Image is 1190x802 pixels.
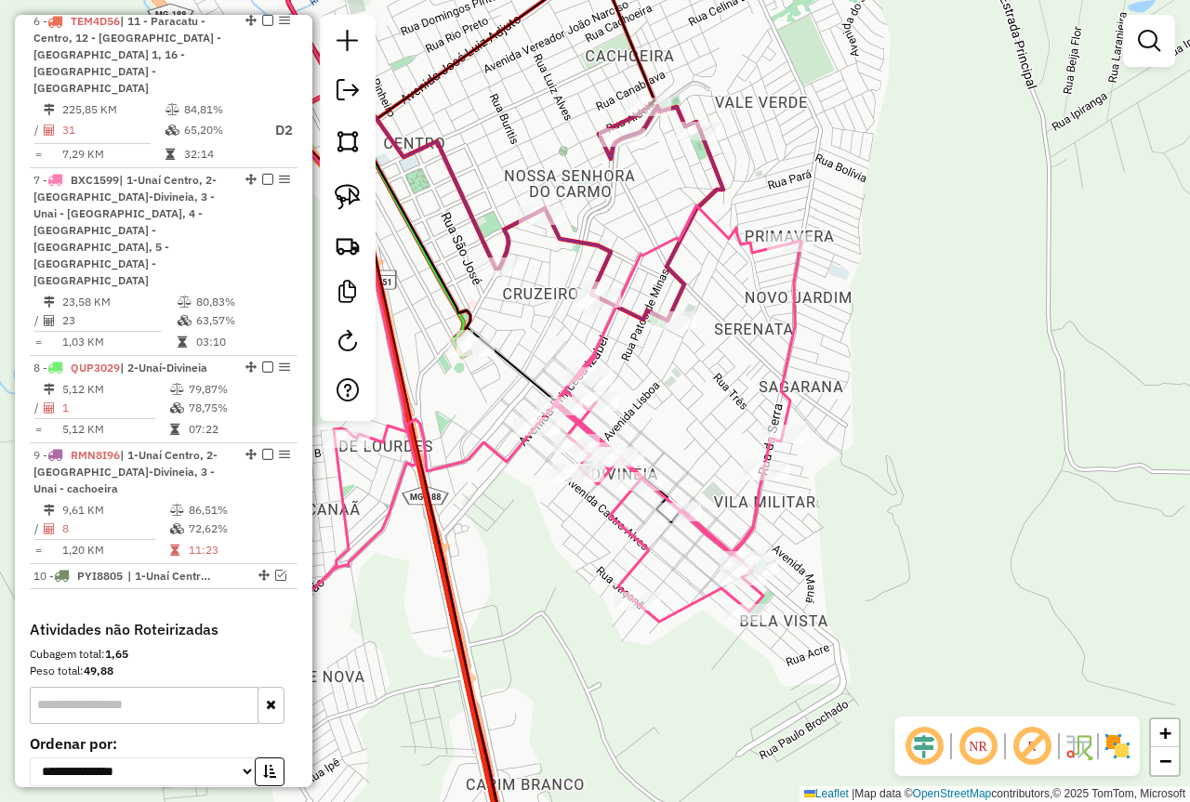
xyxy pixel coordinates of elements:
[33,399,43,417] td: /
[170,384,184,395] i: % de utilização do peso
[61,145,165,164] td: 7,29 KM
[262,174,273,185] em: Finalizar rota
[61,293,177,311] td: 23,58 KM
[188,380,289,399] td: 79,87%
[61,311,177,330] td: 23
[71,448,120,462] span: RMN8I96
[71,173,119,187] span: BXC1599
[165,104,179,115] i: % de utilização do peso
[33,14,221,95] span: | 11 - Paracatu - Centro, 12 - [GEOGRAPHIC_DATA] - [GEOGRAPHIC_DATA] 1, 16 - [GEOGRAPHIC_DATA] - ...
[259,120,293,141] p: D2
[188,501,289,519] td: 86,51%
[275,570,286,581] em: Visualizar rota
[33,173,217,287] span: 7 -
[183,145,258,164] td: 32:14
[1159,721,1171,744] span: +
[178,336,187,348] i: Tempo total em rota
[188,519,289,538] td: 72,62%
[33,311,43,330] td: /
[33,361,207,375] span: 8 -
[800,786,1190,802] div: Map data © contributors,© 2025 TomTom, Microsoft
[327,225,368,266] a: Criar rota
[195,293,289,311] td: 80,83%
[245,174,257,185] em: Alterar sequência das rotas
[195,333,289,351] td: 03:10
[913,787,992,800] a: OpenStreetMap
[183,100,258,119] td: 84,81%
[44,104,55,115] i: Distância Total
[61,100,165,119] td: 225,85 KM
[1064,731,1093,761] img: Fluxo de ruas
[30,732,297,755] label: Ordenar por:
[335,128,361,154] img: Selecionar atividades - polígono
[262,449,273,460] em: Finalizar rota
[902,724,946,769] span: Ocultar deslocamento
[33,119,43,142] td: /
[44,523,55,534] i: Total de Atividades
[188,420,289,439] td: 07:22
[329,72,366,113] a: Exportar sessão
[262,362,273,373] em: Finalizar rota
[61,420,169,439] td: 5,12 KM
[245,15,257,26] em: Alterar sequência das rotas
[44,125,55,136] i: Total de Atividades
[44,402,55,414] i: Total de Atividades
[33,333,43,351] td: =
[195,311,289,330] td: 63,57%
[33,14,221,95] span: 6 -
[956,724,1000,769] span: Ocultar NR
[61,119,165,142] td: 31
[255,757,284,786] button: Ordem crescente
[165,149,175,160] i: Tempo total em rota
[178,296,192,308] i: % de utilização do peso
[30,646,297,663] div: Cubagem total:
[33,448,218,495] span: 9 -
[170,505,184,516] i: % de utilização do peso
[1130,22,1168,59] a: Exibir filtros
[33,420,43,439] td: =
[61,541,169,559] td: 1,20 KM
[33,173,217,287] span: | 1-Unaí Centro, 2-[GEOGRAPHIC_DATA]-Divineia, 3 - Unai - [GEOGRAPHIC_DATA], 4 - [GEOGRAPHIC_DATA...
[84,664,113,677] strong: 49,88
[852,787,854,800] span: |
[1103,731,1132,761] img: Exibir/Ocultar setores
[30,621,297,638] h4: Atividades não Roteirizadas
[120,361,207,375] span: | 2-Unaí-Divineia
[105,647,128,661] strong: 1,65
[44,296,55,308] i: Distância Total
[33,541,43,559] td: =
[33,145,43,164] td: =
[279,449,290,460] em: Opções
[44,505,55,516] i: Distância Total
[71,14,120,28] span: TEM4D56
[262,15,273,26] em: Finalizar rota
[335,184,361,210] img: Selecionar atividades - laço
[329,273,366,315] a: Criar modelo
[77,569,123,583] span: PYI8805
[170,424,179,435] i: Tempo total em rota
[170,545,179,556] i: Tempo total em rota
[61,501,169,519] td: 9,61 KM
[33,448,218,495] span: | 1-Unaí Centro, 2-[GEOGRAPHIC_DATA]-Divineia, 3 - Unai - cachoeira
[127,568,213,585] span: 1-Unaí Centro, 2-Unaí-Divineia, 3 - Unai - cachoeira, 5 - Unaí - Mamoeiro
[44,384,55,395] i: Distância Total
[329,322,366,364] a: Reroteirizar Sessão
[1151,719,1179,747] a: Zoom in
[245,362,257,373] em: Alterar sequência das rotas
[1010,724,1054,769] span: Exibir rótulo
[165,125,179,136] i: % de utilização da cubagem
[258,570,270,581] em: Alterar sequência das rotas
[188,399,289,417] td: 78,75%
[279,174,290,185] em: Opções
[30,663,297,679] div: Peso total:
[178,315,192,326] i: % de utilização da cubagem
[1159,749,1171,772] span: −
[170,402,184,414] i: % de utilização da cubagem
[44,315,55,326] i: Total de Atividades
[33,519,43,538] td: /
[71,361,120,375] span: QUP3029
[245,449,257,460] em: Alterar sequência das rotas
[33,569,123,583] span: 10 -
[335,232,361,258] img: Criar rota
[61,333,177,351] td: 1,03 KM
